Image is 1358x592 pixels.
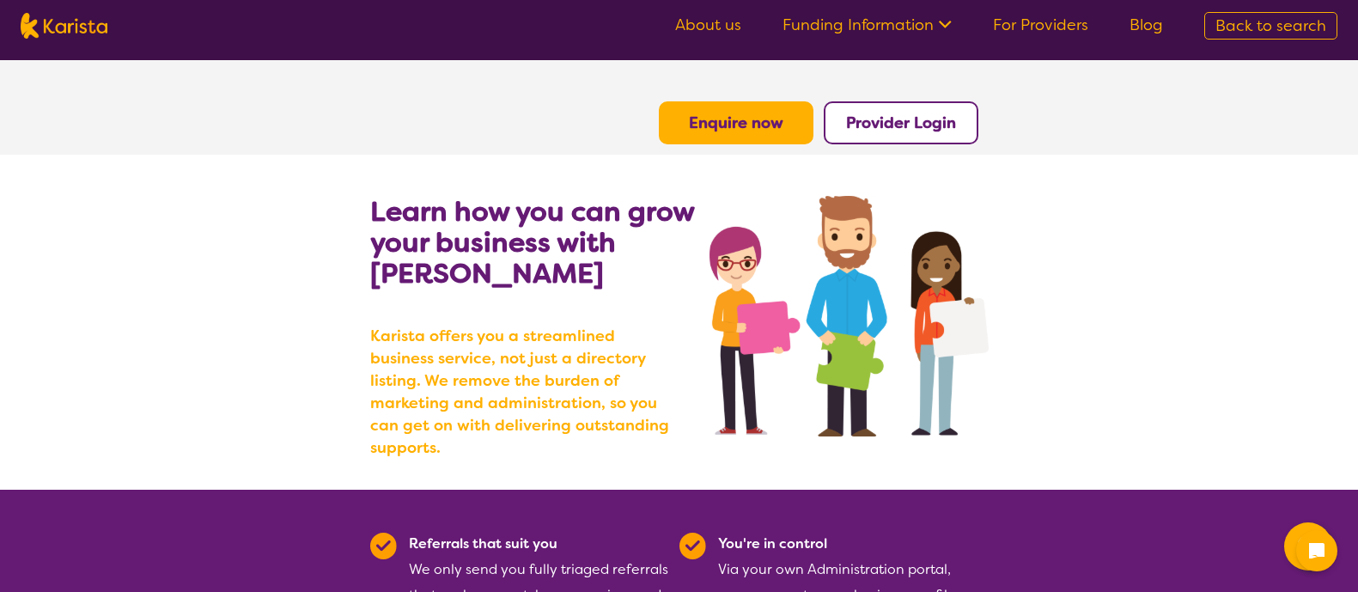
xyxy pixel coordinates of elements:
img: grow your business with Karista [709,196,988,436]
button: Provider Login [824,101,978,144]
a: Provider Login [846,113,956,133]
img: Tick [679,533,706,559]
img: Tick [370,533,397,559]
b: Learn how you can grow your business with [PERSON_NAME] [370,193,694,291]
a: Blog [1130,15,1163,35]
button: Channel Menu [1284,522,1332,571]
a: Funding Information [783,15,952,35]
button: Enquire now [659,101,813,144]
b: Referrals that suit you [409,534,557,552]
span: Back to search [1215,15,1326,36]
a: Enquire now [689,113,783,133]
a: For Providers [993,15,1088,35]
a: About us [675,15,741,35]
a: Back to search [1204,12,1337,40]
b: Karista offers you a streamlined business service, not just a directory listing. We remove the bu... [370,325,679,459]
b: You're in control [718,534,827,552]
img: Karista logo [21,13,107,39]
